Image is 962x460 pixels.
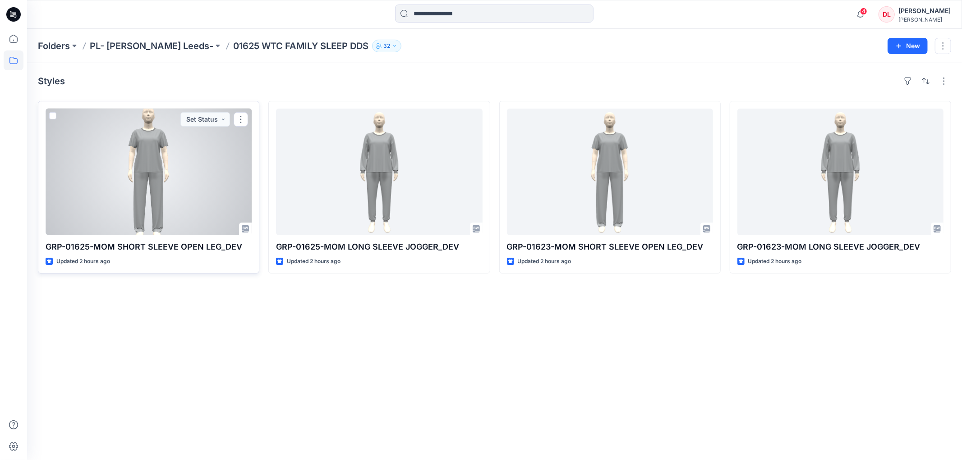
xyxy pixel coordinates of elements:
[898,5,951,16] div: [PERSON_NAME]
[276,109,482,235] a: GRP-01625-MOM LONG SLEEVE JOGGER_DEV
[879,6,895,23] div: DL
[372,40,401,52] button: 32
[860,8,867,15] span: 4
[233,40,368,52] p: 01625 WTC FAMILY SLEEP DDS
[748,257,802,266] p: Updated 2 hours ago
[898,16,951,23] div: [PERSON_NAME]
[38,40,70,52] a: Folders
[737,241,944,253] p: GRP-01623-MOM LONG SLEEVE JOGGER_DEV
[90,40,213,52] a: PL- [PERSON_NAME] Leeds-
[518,257,571,266] p: Updated 2 hours ago
[287,257,341,266] p: Updated 2 hours ago
[38,76,65,87] h4: Styles
[888,38,928,54] button: New
[383,41,390,51] p: 32
[507,109,713,235] a: GRP-01623-MOM SHORT SLEEVE OPEN LEG_DEV
[46,241,252,253] p: GRP-01625-MOM SHORT SLEEVE OPEN LEG_DEV
[507,241,713,253] p: GRP-01623-MOM SHORT SLEEVE OPEN LEG_DEV
[56,257,110,266] p: Updated 2 hours ago
[276,241,482,253] p: GRP-01625-MOM LONG SLEEVE JOGGER_DEV
[737,109,944,235] a: GRP-01623-MOM LONG SLEEVE JOGGER_DEV
[46,109,252,235] a: GRP-01625-MOM SHORT SLEEVE OPEN LEG_DEV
